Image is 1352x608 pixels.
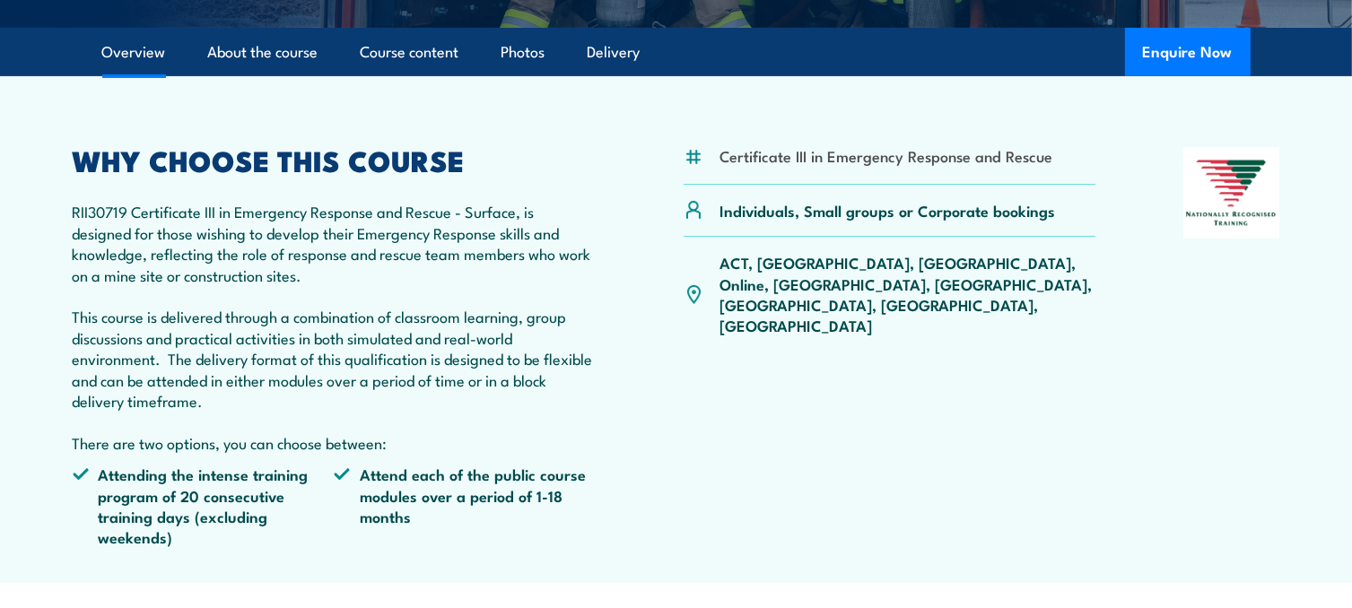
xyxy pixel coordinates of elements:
[208,29,318,76] a: About the course
[720,200,1056,221] p: Individuals, Small groups or Corporate bookings
[720,252,1096,336] p: ACT, [GEOGRAPHIC_DATA], [GEOGRAPHIC_DATA], Online, [GEOGRAPHIC_DATA], [GEOGRAPHIC_DATA], [GEOGRAP...
[588,29,641,76] a: Delivery
[720,145,1053,166] li: Certificate III in Emergency Response and Rescue
[334,464,596,548] li: Attend each of the public course modules over a period of 1-18 months
[1183,147,1280,239] img: Nationally Recognised Training logo.
[502,29,545,76] a: Photos
[73,464,335,548] li: Attending the intense training program of 20 consecutive training days (excluding weekends)
[361,29,459,76] a: Course content
[102,29,166,76] a: Overview
[1125,28,1251,76] button: Enquire Now
[73,147,597,172] h2: WHY CHOOSE THIS COURSE
[73,201,597,453] p: RII30719 Certificate III in Emergency Response and Rescue - Surface, is designed for those wishin...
